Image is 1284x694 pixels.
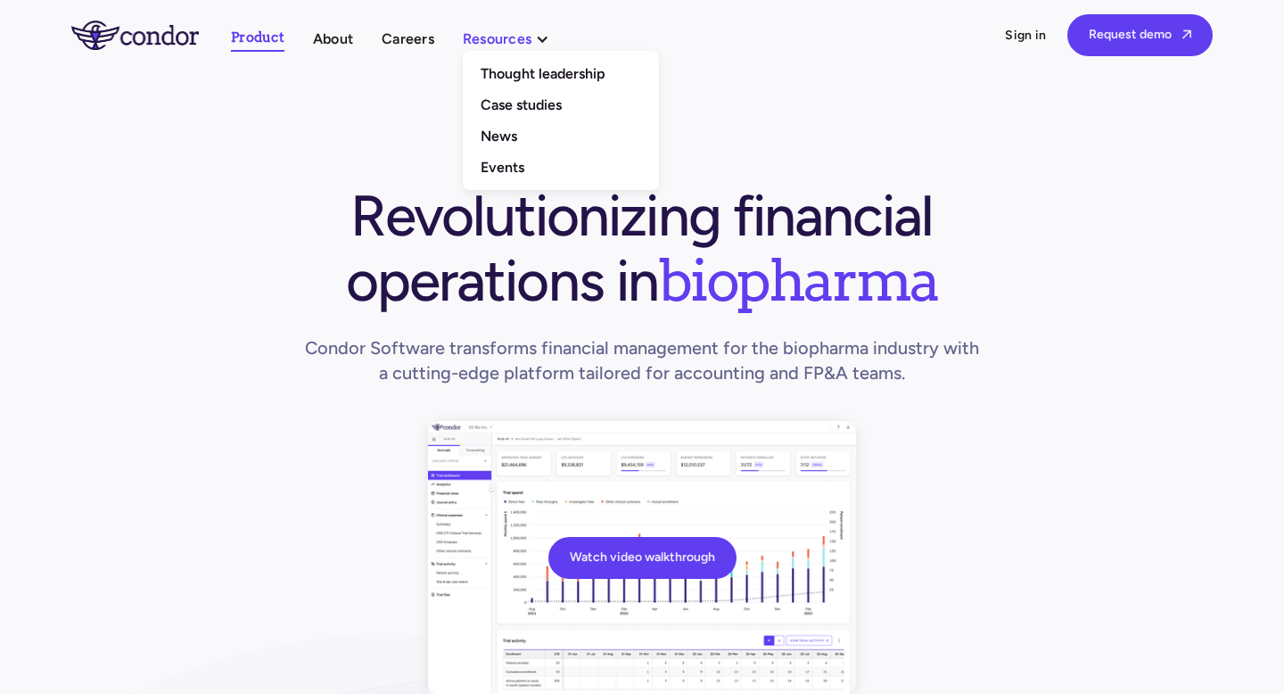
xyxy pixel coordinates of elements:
[548,537,737,579] a: Watch video walkthrough
[1182,29,1191,40] span: 
[658,245,938,315] span: biopharma
[382,27,434,51] a: Careers
[463,58,659,89] a: Thought leadership
[463,27,567,51] div: Resources
[1005,27,1046,45] a: Sign in
[1067,14,1213,56] a: Request demo
[463,51,659,190] nav: Resources
[300,184,984,312] h1: Revolutionizing financial operations in
[463,152,659,183] a: Events
[71,21,231,49] a: home
[463,89,659,120] a: Case studies
[300,335,984,385] h1: Condor Software transforms financial management for the biopharma industry with a cutting-edge pl...
[463,120,659,152] a: News
[231,26,284,52] a: Product
[313,27,353,51] a: About
[463,27,531,51] div: Resources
